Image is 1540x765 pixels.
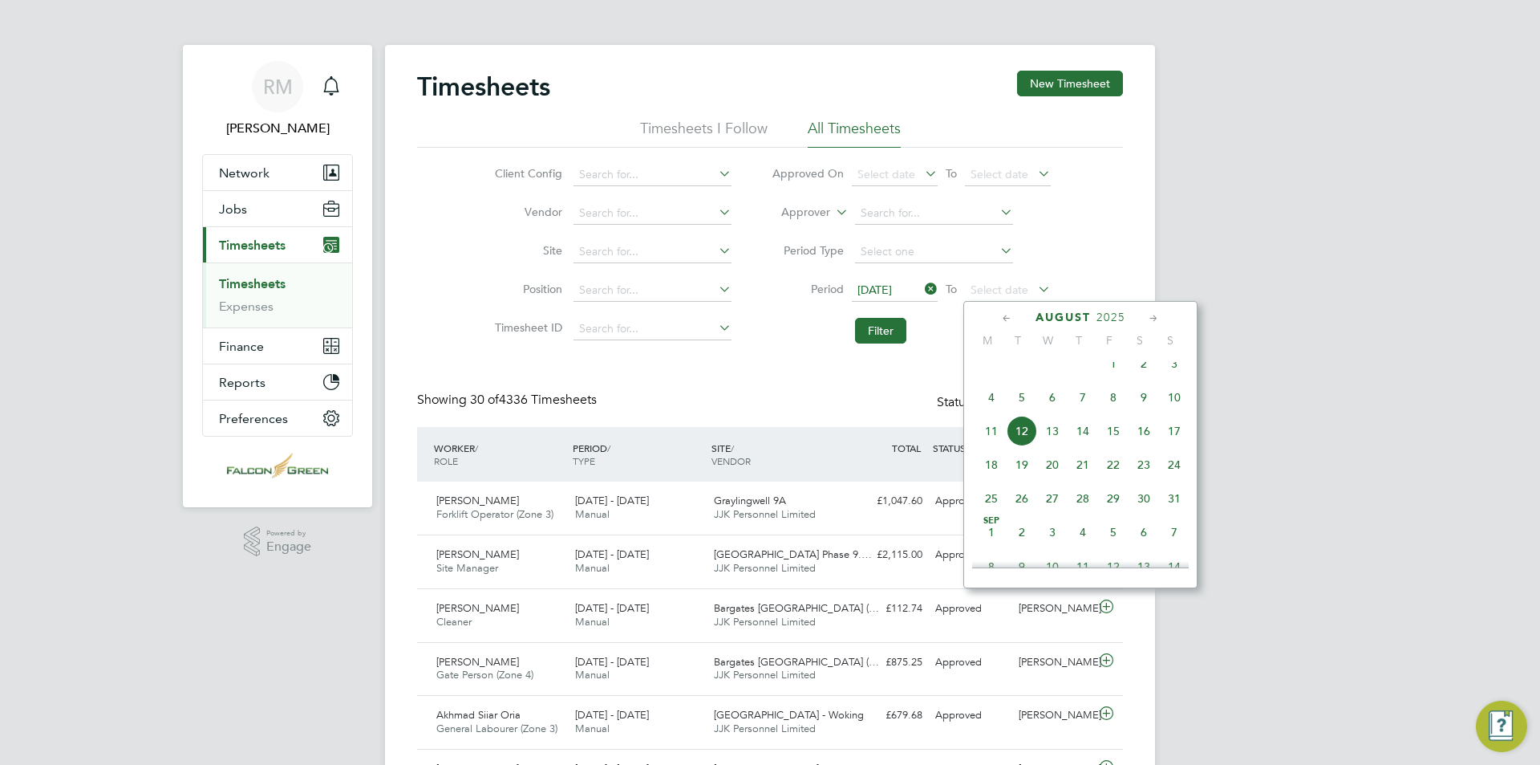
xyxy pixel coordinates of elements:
span: Select date [971,167,1028,181]
span: Site Manager [436,561,498,575]
input: Search for... [855,202,1013,225]
div: £112.74 [845,596,929,622]
label: Site [490,243,562,258]
div: STATUS [929,433,1012,462]
a: Expenses [219,299,274,314]
div: £875.25 [845,649,929,676]
div: Approved [929,542,1012,568]
div: SITE [707,433,846,475]
span: Preferences [219,411,288,426]
span: [PERSON_NAME] [436,547,519,561]
li: All Timesheets [808,119,901,148]
input: Search for... [573,279,731,302]
button: Finance [203,328,352,364]
span: S [1155,333,1185,348]
span: 5 [1098,517,1129,547]
span: General Labourer (Zone 3) [436,722,557,735]
span: 27 [1037,483,1068,514]
span: RM [263,76,293,97]
span: Manual [575,561,610,575]
span: 13 [1129,551,1159,582]
span: [PERSON_NAME] [436,601,519,615]
span: Finance [219,339,264,354]
span: F [1094,333,1125,348]
div: Approved [929,649,1012,676]
span: 6 [1129,517,1159,547]
div: [PERSON_NAME] [1012,702,1096,729]
span: TOTAL [892,442,921,454]
span: 7 [1068,382,1098,413]
a: RM[PERSON_NAME] [202,61,353,138]
span: 4 [976,382,1007,413]
span: 7 [1159,517,1189,547]
div: £2,115.00 [845,542,929,568]
div: [PERSON_NAME] [1012,649,1096,676]
div: Timesheets [203,262,352,328]
button: Network [203,155,352,190]
button: Engage Resource Center [1476,701,1527,752]
span: 30 [1129,483,1159,514]
nav: Main navigation [183,45,372,507]
span: 2 [1007,517,1037,547]
button: New Timesheet [1017,71,1123,96]
span: 20 [1037,450,1068,480]
a: Powered byEngage [244,527,312,557]
span: 14 [1068,416,1098,446]
span: 23 [1129,450,1159,480]
input: Search for... [573,202,731,225]
button: Filter [855,318,906,344]
span: 3 [1037,517,1068,547]
span: 4336 Timesheets [470,392,597,408]
span: JJK Personnel Limited [714,722,816,735]
span: 4 [1068,517,1098,547]
h2: Timesheets [417,71,550,103]
span: Jobs [219,201,247,217]
div: Showing [417,392,600,409]
div: Approved [929,596,1012,622]
span: August [1035,311,1091,324]
span: 9 [1007,551,1037,582]
label: Approved On [772,166,844,181]
span: 2025 [1096,311,1125,324]
span: 10 [1159,382,1189,413]
span: S [1125,333,1155,348]
span: 21 [1068,450,1098,480]
span: [DATE] - [DATE] [575,708,649,722]
span: Bargates [GEOGRAPHIC_DATA] (… [714,601,879,615]
span: Akhmad Siiar Oria [436,708,521,722]
span: 25 [976,483,1007,514]
span: 19 [1007,450,1037,480]
button: Reports [203,364,352,400]
span: JJK Personnel Limited [714,507,816,521]
span: 2 [1129,348,1159,379]
div: PERIOD [569,433,707,475]
li: Timesheets I Follow [640,119,768,148]
span: / [607,442,610,454]
span: 11 [976,416,1007,446]
span: Reports [219,375,265,390]
span: 9 [1129,382,1159,413]
span: Roisin Murphy [202,119,353,138]
span: [PERSON_NAME] [436,494,519,507]
a: Go to home page [202,453,353,478]
span: [DATE] - [DATE] [575,601,649,615]
span: 18 [976,450,1007,480]
span: JJK Personnel Limited [714,615,816,629]
div: WORKER [430,433,569,475]
div: £1,047.60 [845,488,929,515]
span: Engage [266,540,311,554]
span: Graylingwell 9A [714,494,786,507]
span: W [1033,333,1064,348]
span: Timesheets [219,238,286,253]
span: [PERSON_NAME] [436,655,519,669]
span: 29 [1098,483,1129,514]
span: 14 [1159,551,1189,582]
div: Status [937,392,1091,414]
span: Sep [976,517,1007,525]
input: Select one [855,241,1013,263]
button: Timesheets [203,227,352,262]
input: Search for... [573,318,731,340]
div: [PERSON_NAME] [1012,596,1096,622]
span: T [1003,333,1033,348]
span: Powered by [266,527,311,540]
